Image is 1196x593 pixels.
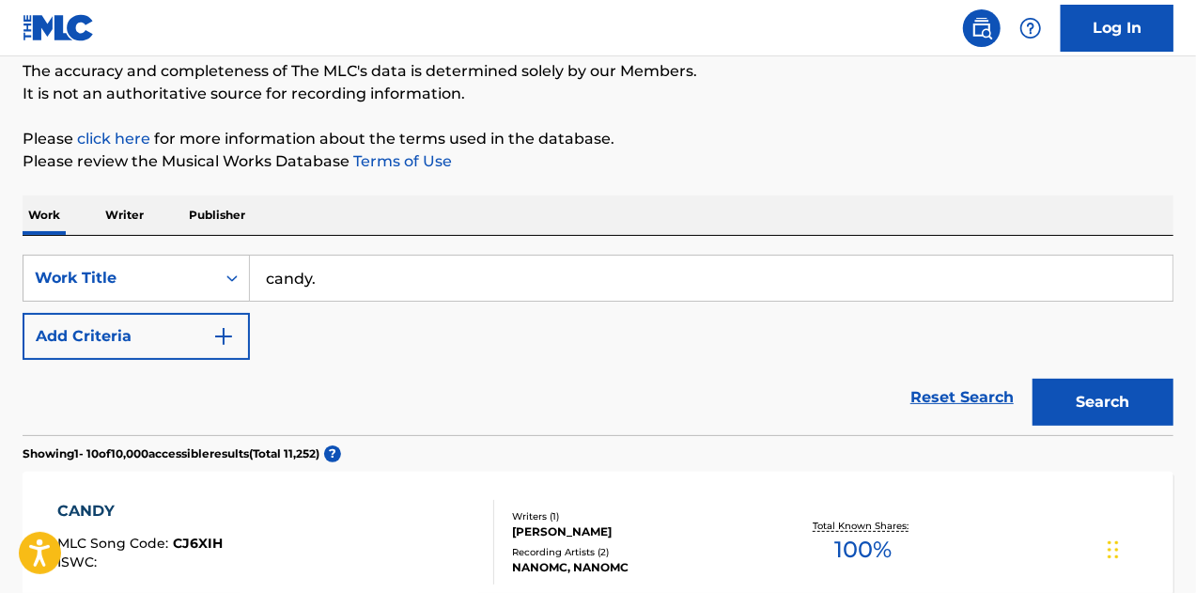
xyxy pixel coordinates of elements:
p: Work [23,195,66,235]
form: Search Form [23,255,1173,435]
div: Recording Artists ( 2 ) [512,545,768,559]
img: search [971,17,993,39]
iframe: Chat Widget [1102,503,1196,593]
img: help [1019,17,1042,39]
button: Search [1033,379,1173,426]
a: Log In [1061,5,1173,52]
span: ISWC : [57,554,101,570]
p: Showing 1 - 10 of 10,000 accessible results (Total 11,252 ) [23,445,319,462]
a: Reset Search [901,377,1023,418]
div: CANDY [57,500,223,523]
p: It is not an authoritative source for recording information. [23,83,1173,105]
div: Writers ( 1 ) [512,509,768,523]
div: Help [1012,9,1049,47]
img: 9d2ae6d4665cec9f34b9.svg [212,325,235,348]
a: click here [77,130,150,148]
p: Please for more information about the terms used in the database. [23,128,1173,150]
span: ? [324,445,341,462]
span: MLC Song Code : [57,535,173,552]
a: Terms of Use [349,152,452,170]
p: The accuracy and completeness of The MLC's data is determined solely by our Members. [23,60,1173,83]
p: Total Known Shares: [814,519,914,533]
p: Publisher [183,195,251,235]
a: Public Search [963,9,1001,47]
p: Writer [100,195,149,235]
span: 100 % [835,533,893,567]
p: Please review the Musical Works Database [23,150,1173,173]
div: Work Title [35,267,204,289]
div: Drag [1108,522,1119,578]
div: NANOMC, NANOMC [512,559,768,576]
button: Add Criteria [23,313,250,360]
img: MLC Logo [23,14,95,41]
span: CJ6XIH [173,535,223,552]
div: [PERSON_NAME] [512,523,768,540]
